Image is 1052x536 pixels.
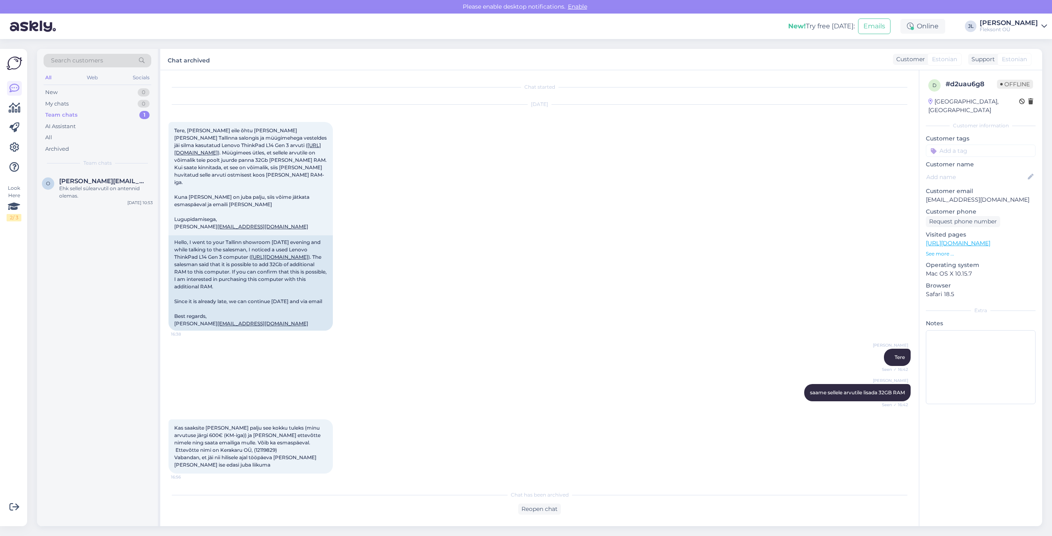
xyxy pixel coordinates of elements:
div: Try free [DATE]: [788,21,855,31]
a: [EMAIL_ADDRESS][DOMAIN_NAME] [217,223,308,230]
span: Estonian [932,55,957,64]
div: Look Here [7,184,21,221]
div: Support [968,55,995,64]
p: Customer email [926,187,1036,196]
span: Estonian [1002,55,1027,64]
p: See more ... [926,250,1036,258]
button: Emails [858,18,891,34]
div: Ehk sellel sülearvutil on antennid olemas. [59,185,153,200]
div: Reopen chat [518,504,561,515]
p: Mac OS X 10.15.7 [926,269,1036,278]
span: Tere, [PERSON_NAME] eile õhtu [PERSON_NAME] [PERSON_NAME] Tallinna salongis ja müügimehega vestel... [174,127,328,230]
div: [DATE] 10:53 [127,200,153,206]
span: Kas saaksite [PERSON_NAME] palju see kokku tuleks (minu arvutuse järgi 600€ (KM-iga)) ja [PERSON_... [174,425,322,468]
div: Customer information [926,122,1036,129]
span: Chat has been archived [511,491,569,499]
span: 16:38 [171,331,202,337]
p: Customer tags [926,134,1036,143]
p: Browser [926,281,1036,290]
div: [DATE] [168,101,911,108]
span: saame sellele arvutile lisada 32GB RAM [810,389,905,396]
div: Extra [926,307,1036,314]
a: [URL][DOMAIN_NAME] [926,239,990,247]
span: Team chats [83,159,112,167]
div: [PERSON_NAME] [980,20,1038,26]
p: Operating system [926,261,1036,269]
span: Search customers [51,56,103,65]
div: AI Assistant [45,122,76,131]
div: Archived [45,145,69,153]
div: New [45,88,58,97]
img: Askly Logo [7,55,22,71]
div: Hello, I went to your Tallinn showroom [DATE] evening and while talking to the salesman, I notice... [168,235,333,331]
p: [EMAIL_ADDRESS][DOMAIN_NAME] [926,196,1036,204]
div: All [44,72,53,83]
span: Tere [895,354,905,360]
span: Enable [565,3,590,10]
p: Safari 18.5 [926,290,1036,299]
p: Customer name [926,160,1036,169]
div: Socials [131,72,151,83]
label: Chat archived [168,54,210,65]
span: [PERSON_NAME] [873,342,908,348]
span: Seen ✓ 16:42 [877,366,908,373]
p: Notes [926,319,1036,328]
div: Fleksont OÜ [980,26,1038,33]
div: 1 [139,111,150,119]
div: My chats [45,100,69,108]
div: Team chats [45,111,78,119]
div: Web [85,72,99,83]
span: 16:56 [171,474,202,480]
div: Customer [893,55,925,64]
div: 0 [138,100,150,108]
span: Seen ✓ 16:42 [877,402,908,408]
div: Online [900,19,945,34]
p: Customer phone [926,207,1036,216]
p: Visited pages [926,230,1036,239]
span: o [46,180,50,186]
span: [PERSON_NAME] [873,377,908,384]
a: [PERSON_NAME]Fleksont OÜ [980,20,1047,33]
div: 2 / 3 [7,214,21,221]
div: JL [965,21,976,32]
div: # d2uau6g8 [946,79,997,89]
a: [EMAIL_ADDRESS][DOMAIN_NAME] [217,320,308,327]
input: Add a tag [926,145,1036,157]
div: [GEOGRAPHIC_DATA], [GEOGRAPHIC_DATA] [928,97,1019,115]
span: d [932,82,937,88]
a: [URL][DOMAIN_NAME] [251,254,308,260]
div: Chat started [168,83,911,91]
input: Add name [926,173,1026,182]
div: Request phone number [926,216,1000,227]
b: New! [788,22,806,30]
span: ott.kaljula@gmail.com [59,177,145,185]
span: Offline [997,80,1033,89]
div: 0 [138,88,150,97]
div: All [45,133,52,142]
